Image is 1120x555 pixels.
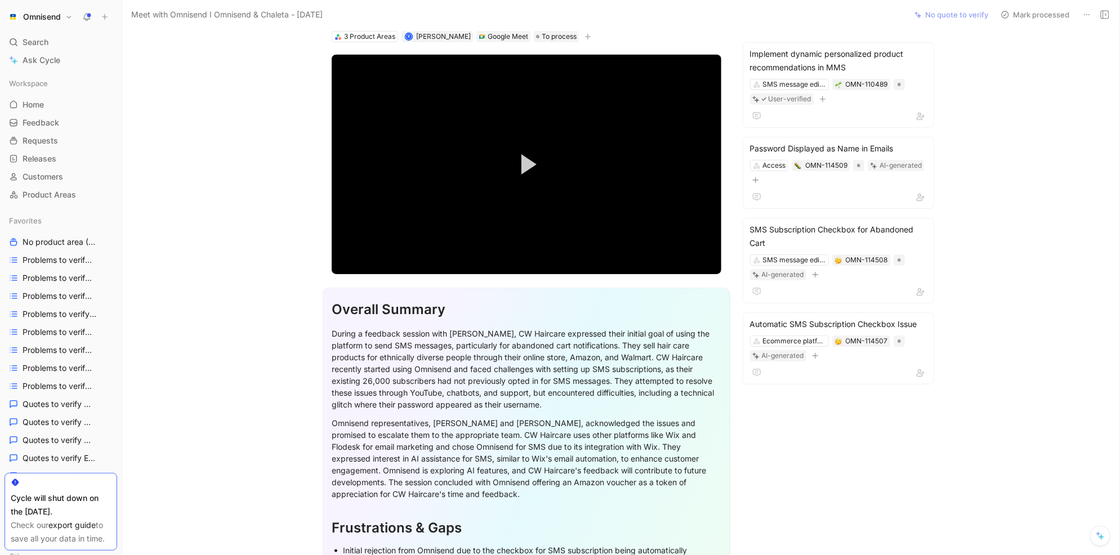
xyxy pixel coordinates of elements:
[5,288,117,305] a: Problems to verify DeCo
[5,9,75,25] button: OmnisendOmnisend
[846,335,888,347] div: OMN-114507
[5,186,117,203] a: Product Areas
[835,338,842,345] img: 🤔
[750,223,927,250] div: SMS Subscription Checkbox for Abandoned Cart
[23,381,96,392] span: Problems to verify Reporting
[23,308,97,320] span: Problems to verify Email Builder
[5,324,117,341] a: Problems to verify Expansion
[762,160,786,171] div: Access
[5,52,117,69] a: Ask Cycle
[5,270,117,287] a: Problems to verify Audience
[332,328,721,410] div: During a feedback session with [PERSON_NAME], CW Haircare expressed their initial goal of using t...
[5,414,117,431] a: Quotes to verify Audience
[5,360,117,377] a: Problems to verify MO
[762,350,804,361] div: AI-generated
[5,450,117,467] a: Quotes to verify Email builder
[534,31,579,42] div: To process
[501,139,552,190] button: Play Video
[11,518,111,545] div: Check our to save all your data in time.
[23,326,96,338] span: Problems to verify Expansion
[344,31,395,42] div: 3 Product Areas
[909,7,993,23] button: No quote to verify
[23,435,92,446] span: Quotes to verify DeCo
[762,254,826,266] div: SMS message editor
[131,8,323,21] span: Meet with Omnisend I Omnisend & Chaleta - [DATE]
[835,337,842,345] button: 🤔
[750,142,927,155] div: Password Displayed as Name in Emails
[332,55,721,274] div: Video Player
[23,362,92,374] span: Problems to verify MO
[5,306,117,323] a: Problems to verify Email Builder
[835,257,842,264] img: 🤔
[769,93,811,105] div: User-verified
[5,396,117,413] a: Quotes to verify Activation
[23,117,59,128] span: Feedback
[23,471,95,482] span: Quotes to verify Expansion
[880,160,922,171] div: AI-generated
[9,78,48,89] span: Workspace
[5,168,117,185] a: Customers
[488,31,528,42] div: Google Meet
[23,344,93,356] span: Problems to verify Forms
[23,272,95,284] span: Problems to verify Audience
[5,342,117,359] a: Problems to verify Forms
[416,32,471,41] span: [PERSON_NAME]
[5,114,117,131] a: Feedback
[5,212,117,229] div: Favorites
[5,34,117,51] div: Search
[23,12,61,22] h1: Omnisend
[23,35,48,49] span: Search
[23,290,93,302] span: Problems to verify DeCo
[750,317,927,331] div: Automatic SMS Subscription Checkbox Issue
[5,234,117,250] a: No product area (Unknowns)
[5,150,117,167] a: Releases
[406,34,412,40] div: K
[846,254,888,266] div: OMN-114508
[23,153,56,164] span: Releases
[996,7,1074,23] button: Mark processed
[9,215,42,226] span: Favorites
[805,160,847,171] div: OMN-114509
[762,335,826,347] div: Ecommerce platforms
[48,520,96,530] a: export guide
[835,82,842,88] img: 🌱
[846,79,888,90] div: OMN-110489
[762,269,804,280] div: AI-generated
[795,163,801,169] img: 🐛
[332,299,721,320] div: Overall Summary
[332,417,721,500] div: Omnisend representatives, [PERSON_NAME] and [PERSON_NAME], acknowledged the issues and promised t...
[750,47,927,74] div: Implement dynamic personalized product recommendations in MMS
[23,417,94,428] span: Quotes to verify Audience
[5,252,117,268] a: Problems to verify Activation
[7,11,19,23] img: Omnisend
[5,432,117,449] a: Quotes to verify DeCo
[23,189,76,200] span: Product Areas
[23,171,63,182] span: Customers
[5,96,117,113] a: Home
[542,31,577,42] span: To process
[835,256,842,264] button: 🤔
[23,254,96,266] span: Problems to verify Activation
[23,399,95,410] span: Quotes to verify Activation
[23,53,60,67] span: Ask Cycle
[23,99,44,110] span: Home
[835,80,842,88] button: 🌱
[5,378,117,395] a: Problems to verify Reporting
[11,491,111,518] div: Cycle will shut down on the [DATE].
[5,468,117,485] a: Quotes to verify Expansion
[5,132,117,149] a: Requests
[23,453,96,464] span: Quotes to verify Email builder
[332,518,721,538] div: Frustrations & Gaps
[23,135,58,146] span: Requests
[794,162,802,169] button: 🐛
[5,75,117,92] div: Workspace
[23,236,98,248] span: No product area (Unknowns)
[762,79,826,90] div: SMS message editor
